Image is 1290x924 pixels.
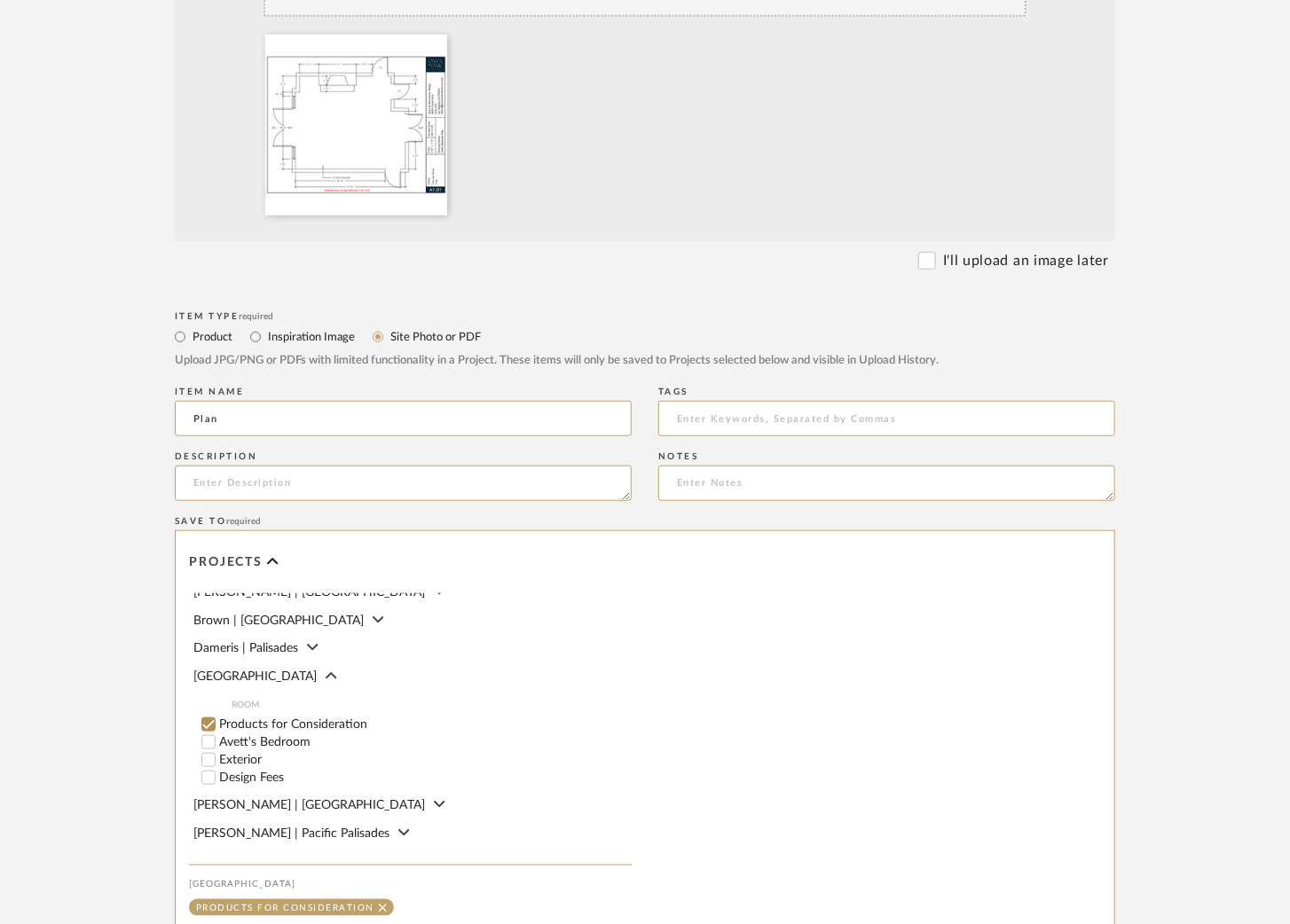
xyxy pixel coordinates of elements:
[191,327,232,347] label: Product
[658,451,1115,462] div: Notes
[219,736,632,748] label: Avett's Bedroom
[175,352,1115,370] div: Upload JPG/PNG or PDFs with limited functionality in a Project. These items will only be saved to...
[219,771,632,784] label: Design Fees
[196,904,374,912] div: Products for Consideration
[193,827,389,840] span: [PERSON_NAME] | Pacific Palisades
[240,312,274,321] span: required
[219,718,632,731] label: Products for Consideration
[658,387,1115,397] div: Tags
[219,754,632,766] label: Exterior
[189,555,263,570] span: Projects
[943,250,1109,271] label: I'll upload an image later
[266,327,355,347] label: Inspiration Image
[227,517,262,526] span: required
[193,615,364,627] span: Brown | [GEOGRAPHIC_DATA]
[658,401,1115,436] input: Enter Keywords, Separated by Commas
[193,799,425,811] span: [PERSON_NAME] | [GEOGRAPHIC_DATA]
[175,516,1115,527] div: Save To
[389,327,481,347] label: Site Photo or PDF
[193,670,317,683] span: [GEOGRAPHIC_DATA]
[175,401,632,436] input: Enter Name
[175,311,1115,322] div: Item Type
[189,879,632,889] div: [GEOGRAPHIC_DATA]
[175,451,632,462] div: Description
[175,325,1115,348] mat-radio-group: Select item type
[175,387,632,397] div: Item name
[193,642,298,654] span: Dameris | Palisades
[232,698,632,712] span: ROOM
